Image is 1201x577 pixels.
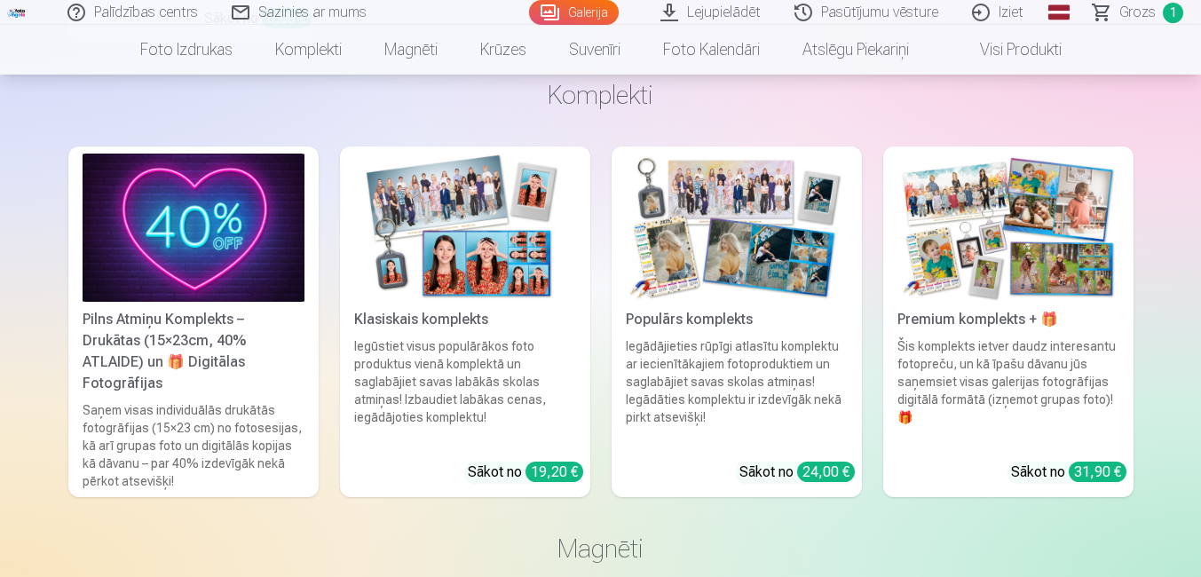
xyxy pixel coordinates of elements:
a: Komplekti [254,25,363,75]
h3: Komplekti [83,79,1119,111]
a: Pilns Atmiņu Komplekts – Drukātas (15×23cm, 40% ATLAIDE) un 🎁 Digitālas Fotogrāfijas Pilns Atmiņu... [68,146,319,497]
img: Populārs komplekts [626,154,848,302]
a: Premium komplekts + 🎁 Premium komplekts + 🎁Šis komplekts ietver daudz interesantu fotopreču, un k... [883,146,1134,497]
a: Krūzes [459,25,548,75]
h3: Magnēti [83,533,1119,565]
div: Populārs komplekts [619,309,855,330]
img: Pilns Atmiņu Komplekts – Drukātas (15×23cm, 40% ATLAIDE) un 🎁 Digitālas Fotogrāfijas [83,154,304,302]
div: Iegūstiet visus populārākos foto produktus vienā komplektā un saglabājiet savas labākās skolas at... [347,337,583,447]
span: 1 [1163,3,1183,23]
div: Sākot no [468,462,583,483]
a: Visi produkti [930,25,1083,75]
div: Premium komplekts + 🎁 [890,309,1126,330]
img: Klasiskais komplekts [354,154,576,302]
span: Grozs [1119,2,1156,23]
a: Foto izdrukas [119,25,254,75]
img: Premium komplekts + 🎁 [897,154,1119,302]
a: Suvenīri [548,25,642,75]
div: Sākot no [739,462,855,483]
div: 31,90 € [1069,462,1126,482]
img: /fa1 [7,7,27,18]
div: 19,20 € [525,462,583,482]
div: Klasiskais komplekts [347,309,583,330]
div: Iegādājieties rūpīgi atlasītu komplektu ar iecienītākajiem fotoproduktiem un saglabājiet savas sk... [619,337,855,447]
a: Atslēgu piekariņi [781,25,930,75]
div: Saņem visas individuālās drukātās fotogrāfijas (15×23 cm) no fotosesijas, kā arī grupas foto un d... [75,401,312,490]
div: Pilns Atmiņu Komplekts – Drukātas (15×23cm, 40% ATLAIDE) un 🎁 Digitālas Fotogrāfijas [75,309,312,394]
div: 24,00 € [797,462,855,482]
a: Klasiskais komplektsKlasiskais komplektsIegūstiet visus populārākos foto produktus vienā komplekt... [340,146,590,497]
a: Foto kalendāri [642,25,781,75]
div: Sākot no [1011,462,1126,483]
a: Populārs komplektsPopulārs komplektsIegādājieties rūpīgi atlasītu komplektu ar iecienītākajiem fo... [612,146,862,497]
a: Magnēti [363,25,459,75]
div: Šis komplekts ietver daudz interesantu fotopreču, un kā īpašu dāvanu jūs saņemsiet visas galerija... [890,337,1126,447]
